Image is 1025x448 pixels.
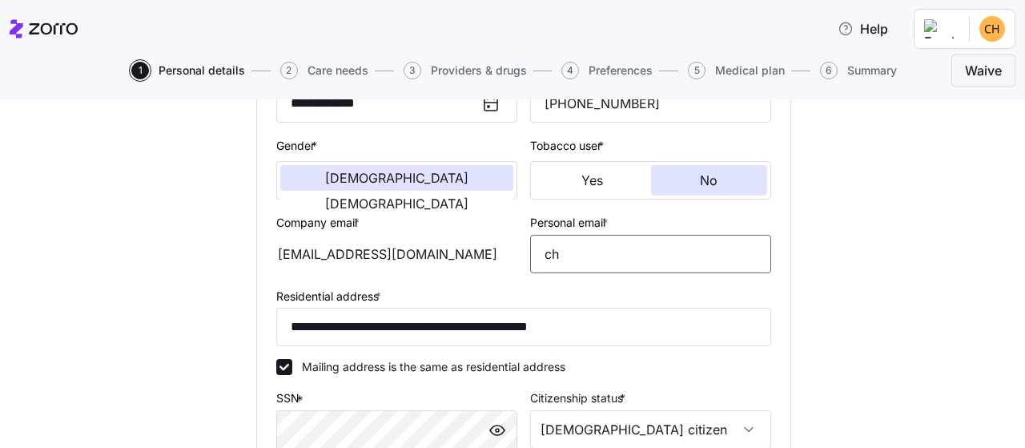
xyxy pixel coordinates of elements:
span: Waive [965,61,1002,80]
label: SSN [276,389,307,407]
button: 5Medical plan [688,62,785,79]
span: 1 [131,62,149,79]
img: Employer logo [924,19,956,38]
label: Gender [276,137,320,155]
label: Company email [276,214,363,232]
label: Personal email [530,214,611,232]
span: 4 [561,62,579,79]
span: [DEMOGRAPHIC_DATA] [325,197,468,210]
button: Waive [951,54,1015,87]
span: Personal details [159,65,245,76]
a: 1Personal details [128,62,245,79]
span: Summary [847,65,897,76]
input: Phone [530,84,771,123]
label: Tobacco user [530,137,607,155]
label: Residential address [276,288,384,305]
button: 1Personal details [131,62,245,79]
button: 4Preferences [561,62,653,79]
label: Citizenship status [530,389,629,407]
button: 2Care needs [280,62,368,79]
span: Providers & drugs [431,65,527,76]
span: No [700,174,717,187]
span: 5 [688,62,705,79]
label: Mailing address is the same as residential address [292,359,565,375]
span: 2 [280,62,298,79]
span: Medical plan [715,65,785,76]
span: Preferences [589,65,653,76]
input: Email [530,235,771,273]
span: Yes [581,174,603,187]
img: 620aea07702e7082d3dc0e3e9b87342c [979,16,1005,42]
span: 3 [404,62,421,79]
button: Help [825,13,901,45]
span: [DEMOGRAPHIC_DATA] [325,172,468,184]
button: 6Summary [820,62,897,79]
span: Help [838,19,888,38]
button: 3Providers & drugs [404,62,527,79]
span: 6 [820,62,838,79]
span: Care needs [307,65,368,76]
